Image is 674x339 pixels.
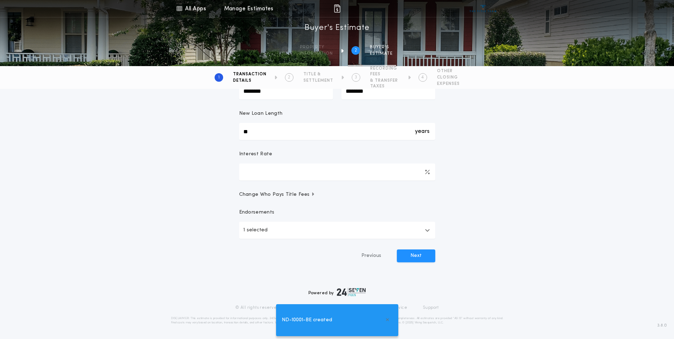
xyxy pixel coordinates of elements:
button: Change Who Pays Title Fees [239,191,435,198]
p: Interest Rate [239,151,273,158]
input: Interest Rate [239,163,435,181]
p: 1 selected [243,226,268,235]
input: New Loan Amount [239,82,333,99]
img: vs-icon [470,5,496,12]
span: EXPENSES [437,81,460,87]
span: TITLE & [303,71,333,77]
button: Next [397,249,435,262]
span: CLOSING [437,75,460,80]
h2: 4 [421,75,424,80]
span: Property [300,44,333,50]
img: logo [337,288,366,296]
h1: Buyer's Estimate [304,22,370,34]
h2: 2 [288,75,290,80]
span: Change Who Pays Title Fees [239,191,316,198]
p: Endorsements [239,209,435,216]
h2: 2 [355,48,357,53]
div: Powered by [308,288,366,296]
span: ND-10001-BE created [282,316,332,324]
span: OTHER [437,68,460,74]
span: BUYER'S [370,44,393,50]
h2: 1 [218,75,220,80]
span: ESTIMATE [370,51,393,56]
div: years [415,123,430,140]
img: img [333,4,341,13]
span: SETTLEMENT [303,78,333,84]
span: TRANSACTION [233,71,266,77]
span: information [300,51,333,56]
button: 1 selected [239,222,435,239]
input: Downpayment [341,82,435,99]
span: RECORDING FEES [370,66,400,77]
button: Previous [347,249,395,262]
h2: 3 [355,75,357,80]
span: & TRANSFER TAXES [370,78,400,89]
p: New Loan Length [239,110,283,117]
span: DETAILS [233,78,266,84]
